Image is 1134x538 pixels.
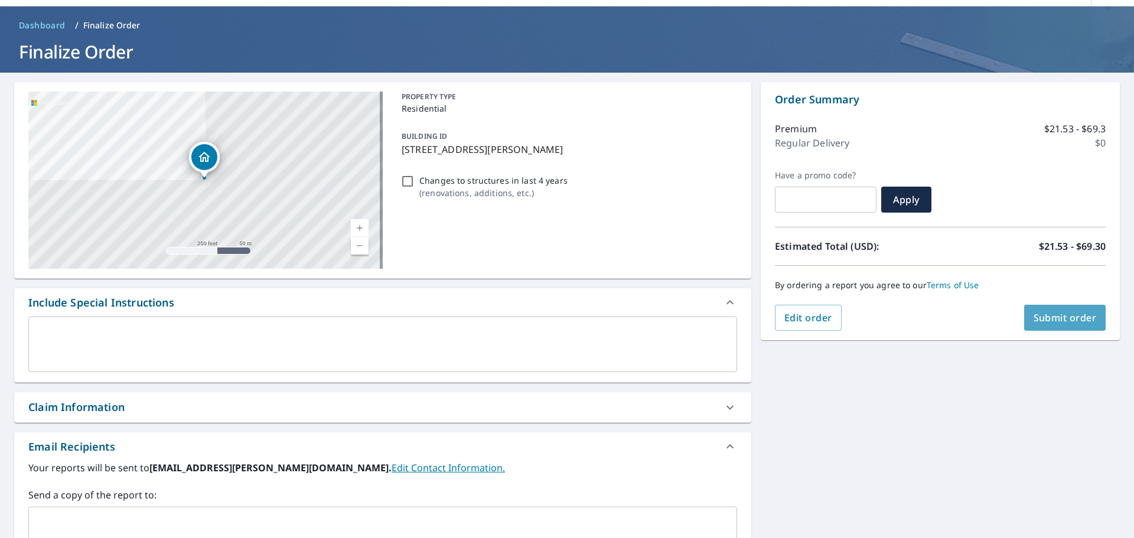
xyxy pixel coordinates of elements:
[881,187,931,213] button: Apply
[28,295,174,311] div: Include Special Instructions
[402,102,732,115] p: Residential
[28,488,737,502] label: Send a copy of the report to:
[784,311,832,324] span: Edit order
[14,288,751,317] div: Include Special Instructions
[14,40,1120,64] h1: Finalize Order
[189,142,220,178] div: Dropped pin, building 1, Residential property, 1N560 River Dr Glen Ellyn, IL 60137
[392,461,505,474] a: EditContactInfo
[28,439,115,455] div: Email Recipients
[775,136,849,150] p: Regular Delivery
[402,131,447,141] p: BUILDING ID
[891,193,922,206] span: Apply
[14,392,751,422] div: Claim Information
[775,280,1106,291] p: By ordering a report you agree to our
[927,279,979,291] a: Terms of Use
[14,16,1120,35] nav: breadcrumb
[1044,122,1106,136] p: $21.53 - $69.3
[775,239,940,253] p: Estimated Total (USD):
[419,174,568,187] p: Changes to structures in last 4 years
[402,142,732,156] p: [STREET_ADDRESS][PERSON_NAME]
[83,19,141,31] p: Finalize Order
[1024,305,1106,331] button: Submit order
[14,16,70,35] a: Dashboard
[775,122,817,136] p: Premium
[19,19,66,31] span: Dashboard
[775,305,842,331] button: Edit order
[419,187,568,199] p: ( renovations, additions, etc. )
[775,92,1106,107] p: Order Summary
[75,18,79,32] li: /
[402,92,732,102] p: PROPERTY TYPE
[1034,311,1097,324] span: Submit order
[14,432,751,461] div: Email Recipients
[149,461,392,474] b: [EMAIL_ADDRESS][PERSON_NAME][DOMAIN_NAME].
[775,170,876,181] label: Have a promo code?
[1095,136,1106,150] p: $0
[28,399,125,415] div: Claim Information
[28,461,737,475] label: Your reports will be sent to
[351,237,369,255] a: Current Level 17, Zoom Out
[1039,239,1106,253] p: $21.53 - $69.30
[351,219,369,237] a: Current Level 17, Zoom In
